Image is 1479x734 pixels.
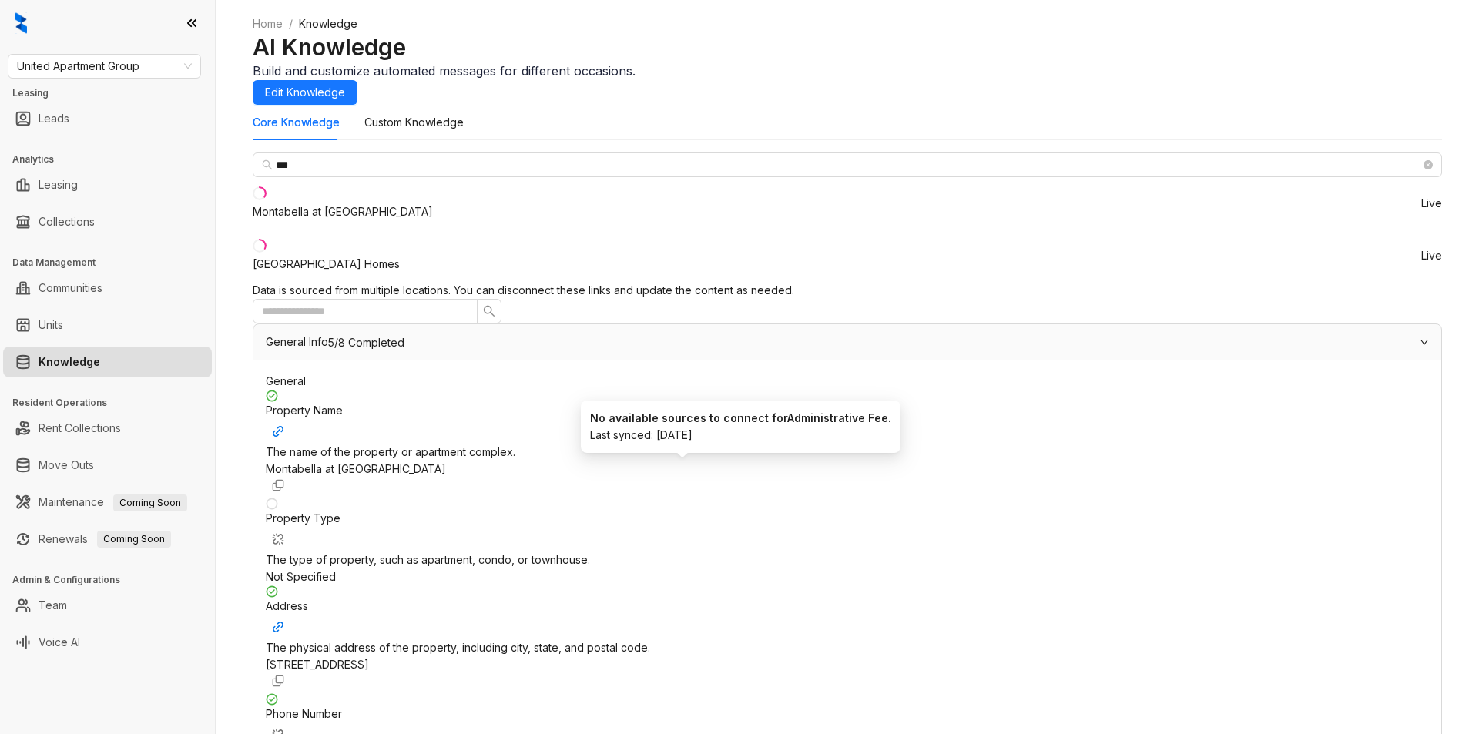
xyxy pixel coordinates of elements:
[262,159,273,170] span: search
[3,413,212,444] li: Rent Collections
[266,568,1429,585] div: Not Specified
[253,80,357,105] button: Edit Knowledge
[12,152,215,166] h3: Analytics
[12,86,215,100] h3: Leasing
[39,310,63,340] a: Units
[39,169,78,200] a: Leasing
[3,310,212,340] li: Units
[12,573,215,587] h3: Admin & Configurations
[39,103,69,134] a: Leads
[39,273,102,303] a: Communities
[97,531,171,548] span: Coming Soon
[3,347,212,377] li: Knowledge
[253,203,433,220] div: Montabella at [GEOGRAPHIC_DATA]
[364,114,464,131] div: Custom Knowledge
[328,337,404,348] span: 5/8 Completed
[39,206,95,237] a: Collections
[12,256,215,270] h3: Data Management
[3,524,212,555] li: Renewals
[3,627,212,658] li: Voice AI
[266,510,1429,551] div: Property Type
[39,627,80,658] a: Voice AI
[289,15,293,32] li: /
[266,598,1429,639] div: Address
[39,450,94,481] a: Move Outs
[39,347,100,377] a: Knowledge
[113,494,187,511] span: Coming Soon
[483,305,495,317] span: search
[266,402,1429,444] div: Property Name
[39,413,121,444] a: Rent Collections
[3,487,212,518] li: Maintenance
[266,444,1429,461] div: The name of the property or apartment complex.
[266,462,446,475] span: Montabella at [GEOGRAPHIC_DATA]
[253,114,340,131] div: Core Knowledge
[1421,198,1442,209] span: Live
[299,17,357,30] span: Knowledge
[253,256,400,273] div: [GEOGRAPHIC_DATA] Homes
[3,590,212,621] li: Team
[253,282,1442,299] div: Data is sourced from multiple locations. You can disconnect these links and update the content as...
[12,396,215,410] h3: Resident Operations
[3,450,212,481] li: Move Outs
[3,103,212,134] li: Leads
[39,524,171,555] a: RenewalsComing Soon
[3,273,212,303] li: Communities
[17,55,192,78] span: United Apartment Group
[266,374,306,387] span: General
[3,206,212,237] li: Collections
[590,411,891,424] strong: No available sources to connect for Administrative Fee .
[3,169,212,200] li: Leasing
[265,84,345,101] span: Edit Knowledge
[266,639,1429,656] div: The physical address of the property, including city, state, and postal code.
[1424,160,1433,169] span: close-circle
[253,32,1442,62] h2: AI Knowledge
[266,551,1429,568] div: The type of property, such as apartment, condo, or townhouse.
[250,15,286,32] a: Home
[266,335,328,348] span: General Info
[1421,250,1442,261] span: Live
[39,590,67,621] a: Team
[1420,337,1429,347] span: expanded
[253,324,1441,360] div: General Info5/8 Completed
[253,62,1442,80] div: Build and customize automated messages for different occasions.
[15,12,27,34] img: logo
[590,427,891,444] div: Last synced: [DATE]
[266,656,1429,673] div: [STREET_ADDRESS]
